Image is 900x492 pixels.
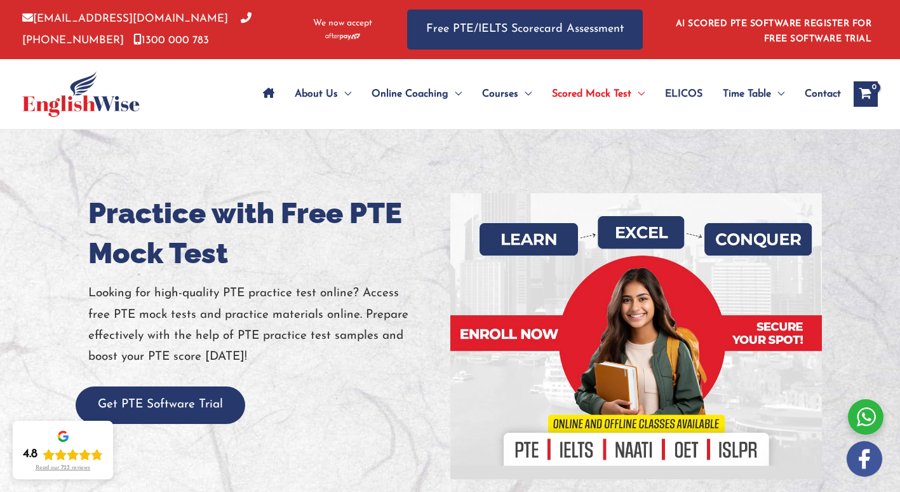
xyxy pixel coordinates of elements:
span: Menu Toggle [518,72,532,116]
span: Contact [805,72,841,116]
div: Read our 723 reviews [36,465,90,472]
nav: Site Navigation: Main Menu [253,72,841,116]
span: Online Coaching [372,72,448,116]
a: Online CoachingMenu Toggle [361,72,472,116]
aside: Header Widget 1 [668,9,878,50]
span: We now accept [313,17,372,30]
span: Menu Toggle [448,72,462,116]
div: Rating: 4.8 out of 5 [23,447,103,462]
span: Time Table [723,72,771,116]
span: Scored Mock Test [552,72,631,116]
a: About UsMenu Toggle [285,72,361,116]
span: Courses [482,72,518,116]
a: Time TableMenu Toggle [713,72,795,116]
a: AI SCORED PTE SOFTWARE REGISTER FOR FREE SOFTWARE TRIAL [676,19,872,44]
span: Menu Toggle [771,72,784,116]
a: Get PTE Software Trial [76,399,245,411]
span: Menu Toggle [631,72,645,116]
a: 1300 000 783 [133,35,209,46]
a: [PHONE_NUMBER] [22,13,252,45]
img: Afterpay-Logo [325,33,360,40]
span: Menu Toggle [338,72,351,116]
a: ELICOS [655,72,713,116]
span: About Us [295,72,338,116]
img: white-facebook.png [847,441,882,477]
div: 4.8 [23,447,37,462]
a: View Shopping Cart, empty [854,81,878,107]
span: ELICOS [665,72,702,116]
p: Looking for high-quality PTE practice test online? Access free PTE mock tests and practice materi... [88,283,441,367]
a: CoursesMenu Toggle [472,72,542,116]
img: cropped-ew-logo [22,71,140,117]
h1: Practice with Free PTE Mock Test [88,193,441,273]
a: [EMAIL_ADDRESS][DOMAIN_NAME] [22,13,228,24]
a: Free PTE/IELTS Scorecard Assessment [407,10,643,50]
button: Get PTE Software Trial [76,386,245,424]
a: Scored Mock TestMenu Toggle [542,72,655,116]
a: Contact [795,72,841,116]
